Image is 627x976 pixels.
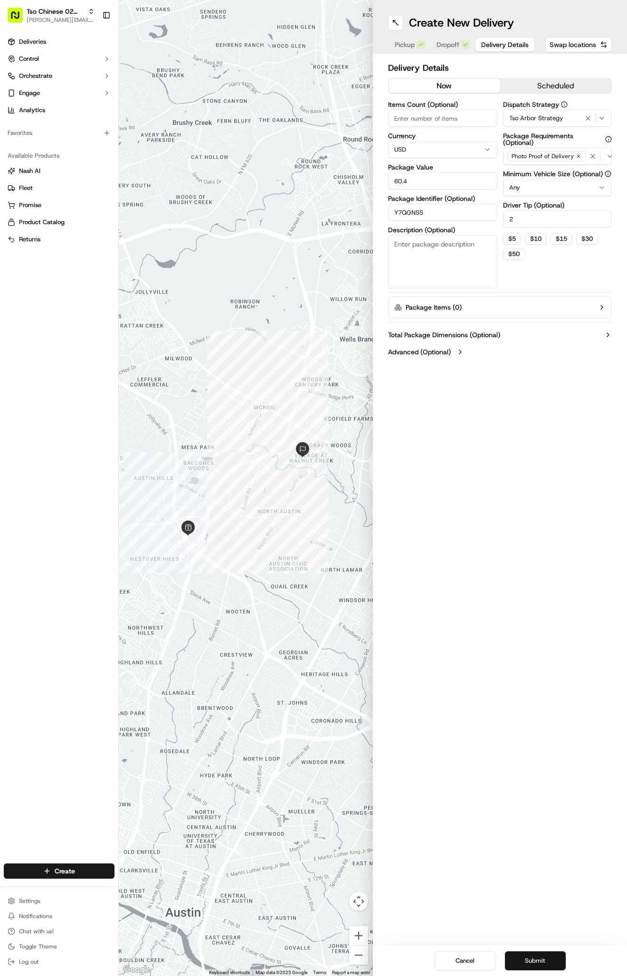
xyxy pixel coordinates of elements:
[19,55,39,63] span: Control
[27,7,84,16] button: Tso Chinese 02 Arbor
[9,91,27,108] img: 1736555255976-a54dd68f-1ca7-489b-9aae-adbdc363a1c4
[121,964,152,976] img: Google
[84,147,104,155] span: [DATE]
[80,213,88,221] div: 💻
[67,235,115,243] a: Powered byPylon
[503,171,612,177] label: Minimum Vehicle Size (Optional)
[19,201,41,209] span: Promise
[503,101,612,108] label: Dispatch Strategy
[4,232,114,247] button: Returns
[4,894,114,908] button: Settings
[503,248,525,260] button: $50
[550,40,596,49] span: Swap locations
[27,16,95,24] button: [PERSON_NAME][EMAIL_ADDRESS][DOMAIN_NAME]
[388,330,500,340] label: Total Package Dimensions (Optional)
[409,15,514,30] h1: Create New Delivery
[9,123,64,131] div: Past conversations
[9,138,25,153] img: Charles Folsom
[561,101,568,108] button: Dispatch Strategy
[4,34,114,49] a: Deliveries
[545,37,612,52] button: Swap locations
[349,892,368,911] button: Map camera controls
[503,210,612,227] input: Enter driver tip amount
[8,167,111,175] a: Nash AI
[388,227,497,233] label: Description (Optional)
[127,173,130,180] span: •
[313,970,326,975] a: Terms (opens in new tab)
[395,40,415,49] span: Pickup
[388,101,497,108] label: Items Count (Optional)
[19,106,45,114] span: Analytics
[4,198,114,213] button: Promise
[19,148,27,155] img: 1736555255976-a54dd68f-1ca7-489b-9aae-adbdc363a1c4
[505,951,566,970] button: Submit
[209,969,250,976] button: Keyboard shortcuts
[406,303,462,312] label: Package Items ( 0 )
[388,164,497,171] label: Package Value
[161,94,173,105] button: Start new chat
[388,296,612,318] button: Package Items (0)
[388,204,497,221] input: Enter package identifier
[4,940,114,953] button: Toggle Theme
[19,897,40,905] span: Settings
[332,970,370,975] a: Report a map error
[121,964,152,976] a: Open this area in Google Maps (opens a new window)
[4,180,114,196] button: Fleet
[500,79,612,93] button: scheduled
[9,9,28,28] img: Nash
[388,110,497,127] input: Enter number of items
[4,863,114,879] button: Create
[9,213,17,221] div: 📗
[19,928,54,935] span: Chat with us!
[503,233,521,245] button: $5
[349,946,368,965] button: Zoom out
[19,218,65,227] span: Product Catalog
[4,910,114,923] button: Notifications
[29,173,125,180] span: [PERSON_NAME] (Store Manager)
[20,91,37,108] img: 4281594248423_2fcf9dad9f2a874258b8_72.png
[19,38,46,46] span: Deliveries
[388,133,497,139] label: Currency
[19,943,57,950] span: Toggle Theme
[4,125,114,141] div: Favorites
[43,91,156,100] div: Start new chat
[9,38,173,53] p: Welcome 👋
[19,184,33,192] span: Fleet
[551,233,572,245] button: $15
[43,100,131,108] div: We're available if you need us!
[4,925,114,938] button: Chat with us!
[4,163,114,179] button: Nash AI
[19,167,40,175] span: Nash AI
[509,114,563,123] span: Tso Arbor Strategy
[503,133,612,146] label: Package Requirements (Optional)
[132,173,152,180] span: [DATE]
[8,218,111,227] a: Product Catalog
[29,147,77,155] span: [PERSON_NAME]
[4,215,114,230] button: Product Catalog
[76,208,156,226] a: 💻API Documentation
[4,68,114,84] button: Orchestrate
[19,912,52,920] span: Notifications
[90,212,152,222] span: API Documentation
[388,330,612,340] button: Total Package Dimensions (Optional)
[4,955,114,968] button: Log out
[503,148,612,165] button: Photo Proof of Delivery
[503,202,612,208] label: Driver Tip (Optional)
[437,40,459,49] span: Dropoff
[435,951,495,970] button: Cancel
[605,136,612,142] button: Package Requirements (Optional)
[388,195,497,202] label: Package Identifier (Optional)
[19,235,40,244] span: Returns
[95,236,115,243] span: Pylon
[4,85,114,101] button: Engage
[388,172,497,190] input: Enter package value
[8,184,111,192] a: Fleet
[388,347,612,357] button: Advanced (Optional)
[4,103,114,118] a: Analytics
[605,171,611,177] button: Minimum Vehicle Size (Optional)
[503,110,612,127] button: Tso Arbor Strategy
[512,152,574,160] span: Photo Proof of Delivery
[79,147,82,155] span: •
[4,51,114,66] button: Control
